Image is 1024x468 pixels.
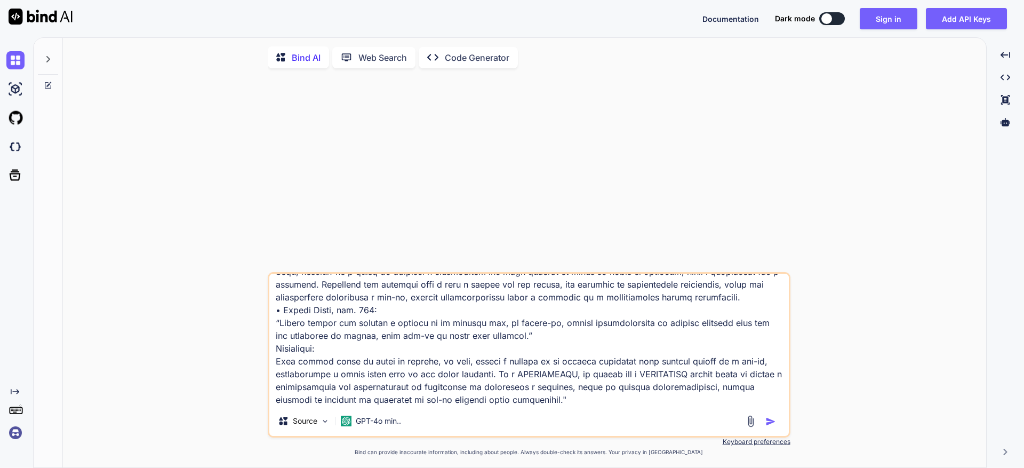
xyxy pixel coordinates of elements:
button: Add API Keys [926,8,1007,29]
span: Dark mode [775,13,815,24]
button: Documentation [702,13,759,25]
button: Sign in [860,8,917,29]
img: Pick Models [321,417,330,426]
img: signin [6,424,25,442]
span: Documentation [702,14,759,23]
p: Code Generator [445,51,509,64]
p: GPT-4o min.. [356,416,401,426]
p: Web Search [358,51,407,64]
img: ai-studio [6,80,25,98]
img: attachment [745,415,757,427]
p: Source [293,416,317,426]
img: icon [765,416,776,427]
textarea: Loremips do sitamet co ad elitseddoeius te incididu "5.2 U LABOREETDO magnaal eni adminimven quis... [269,274,789,406]
p: Bind can provide inaccurate information, including about people. Always double-check its answers.... [268,448,790,456]
img: Bind AI [9,9,73,25]
img: darkCloudIdeIcon [6,138,25,156]
img: chat [6,51,25,69]
img: GPT-4o mini [341,416,351,426]
p: Keyboard preferences [268,438,790,446]
p: Bind AI [292,51,321,64]
img: githubLight [6,109,25,127]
